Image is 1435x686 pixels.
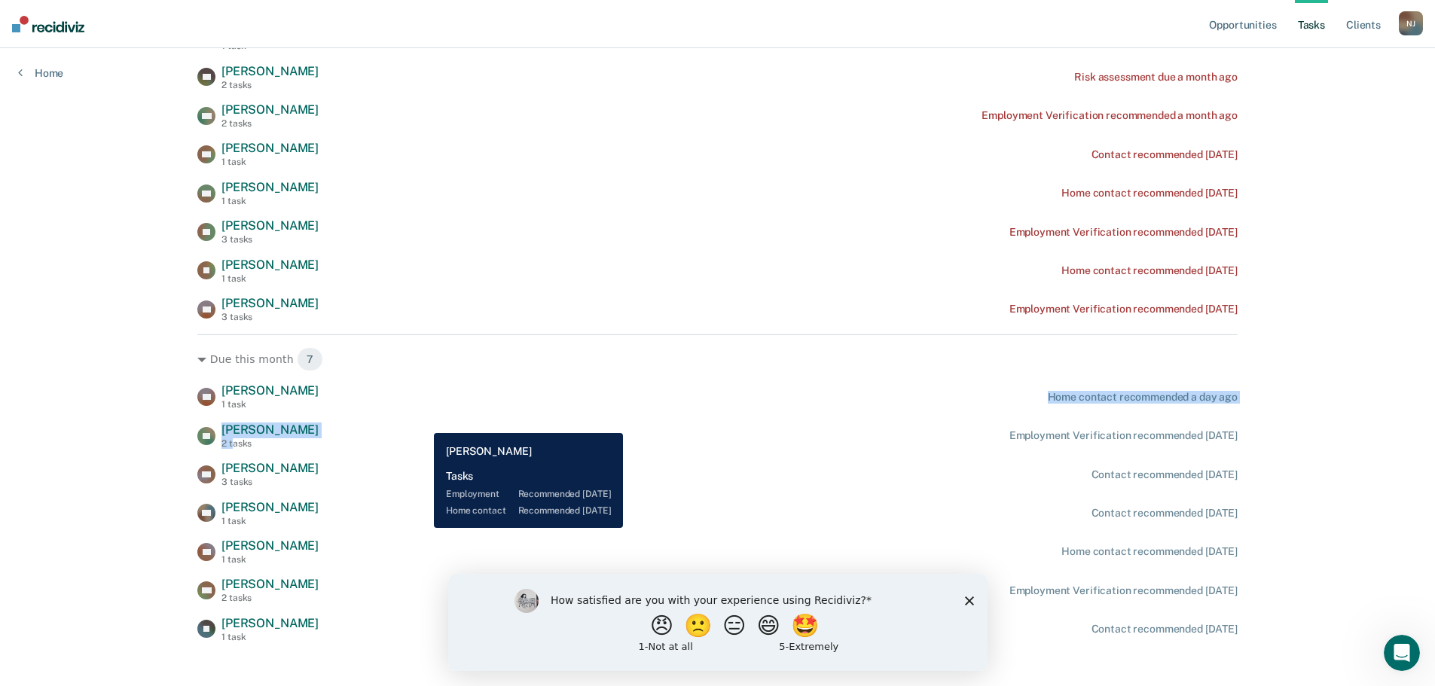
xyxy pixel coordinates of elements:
[221,461,319,475] span: [PERSON_NAME]
[12,16,84,32] img: Recidiviz
[1061,545,1238,558] div: Home contact recommended [DATE]
[1092,148,1238,161] div: Contact recommended [DATE]
[221,196,319,206] div: 1 task
[1092,468,1238,481] div: Contact recommended [DATE]
[221,141,319,155] span: [PERSON_NAME]
[221,180,319,194] span: [PERSON_NAME]
[221,632,319,642] div: 1 task
[1399,11,1423,35] div: N J
[221,64,319,78] span: [PERSON_NAME]
[1061,187,1238,200] div: Home contact recommended [DATE]
[1074,71,1238,84] div: Risk assessment due a month ago
[221,157,319,167] div: 1 task
[221,554,319,565] div: 1 task
[1399,11,1423,35] button: NJ
[221,516,319,526] div: 1 task
[448,574,988,671] iframe: Survey by Kim from Recidiviz
[1048,391,1238,404] div: Home contact recommended a day ago
[221,218,319,233] span: [PERSON_NAME]
[221,312,319,322] div: 3 tasks
[221,399,319,410] div: 1 task
[221,538,319,553] span: [PERSON_NAME]
[1092,507,1238,520] div: Contact recommended [DATE]
[221,577,319,591] span: [PERSON_NAME]
[1009,584,1238,597] div: Employment Verification recommended [DATE]
[221,593,319,603] div: 2 tasks
[982,109,1237,122] div: Employment Verification recommended a month ago
[221,383,319,398] span: [PERSON_NAME]
[221,102,319,117] span: [PERSON_NAME]
[221,422,319,437] span: [PERSON_NAME]
[197,347,1238,371] div: Due this month 7
[221,477,319,487] div: 3 tasks
[1061,264,1238,277] div: Home contact recommended [DATE]
[1009,303,1238,316] div: Employment Verification recommended [DATE]
[1092,623,1238,636] div: Contact recommended [DATE]
[1384,635,1420,671] iframe: Intercom live chat
[1009,226,1238,239] div: Employment Verification recommended [DATE]
[221,296,319,310] span: [PERSON_NAME]
[221,500,319,514] span: [PERSON_NAME]
[221,273,319,284] div: 1 task
[297,347,323,371] span: 7
[221,118,319,129] div: 2 tasks
[18,66,63,80] a: Home
[221,80,319,90] div: 2 tasks
[221,258,319,272] span: [PERSON_NAME]
[1009,429,1238,442] div: Employment Verification recommended [DATE]
[221,234,319,245] div: 3 tasks
[221,438,319,449] div: 2 tasks
[221,616,319,630] span: [PERSON_NAME]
